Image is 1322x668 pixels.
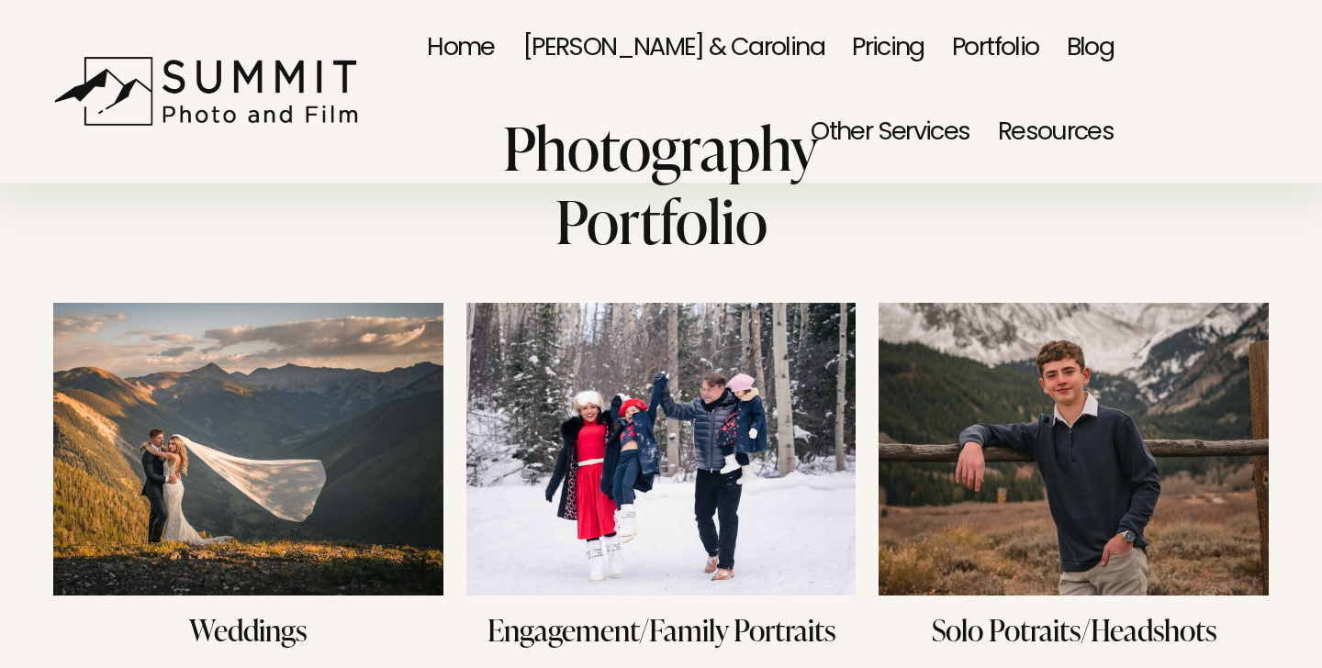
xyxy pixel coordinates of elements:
img: Weddings [53,303,443,596]
img: Solo Potraits/Headshots [879,303,1269,596]
a: [PERSON_NAME] & Carolina [522,6,824,91]
a: Weddings Weddings [53,303,443,665]
a: Pricing [852,6,924,91]
a: Solo Potraits/Headshots Solo Potraits/Headshots [879,303,1269,665]
h3: Solo Potraits/Headshots [879,609,1269,651]
img: Engagement/Family Portraits [466,303,857,596]
a: Portfolio [952,6,1038,91]
span: Resources [998,94,1114,173]
h1: Photography Portfolio [410,110,912,258]
h3: Engagement/Family Portraits [466,609,857,651]
h3: Weddings [53,609,443,651]
a: folder dropdown [811,91,969,175]
img: Summit Photo and Film [53,56,370,127]
a: Home [427,6,495,91]
span: Other Services [811,94,969,173]
a: Blog [1067,6,1115,91]
a: Engagement/Family Portraits Engagement/Family Portraits [466,303,857,665]
a: folder dropdown [998,91,1114,175]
